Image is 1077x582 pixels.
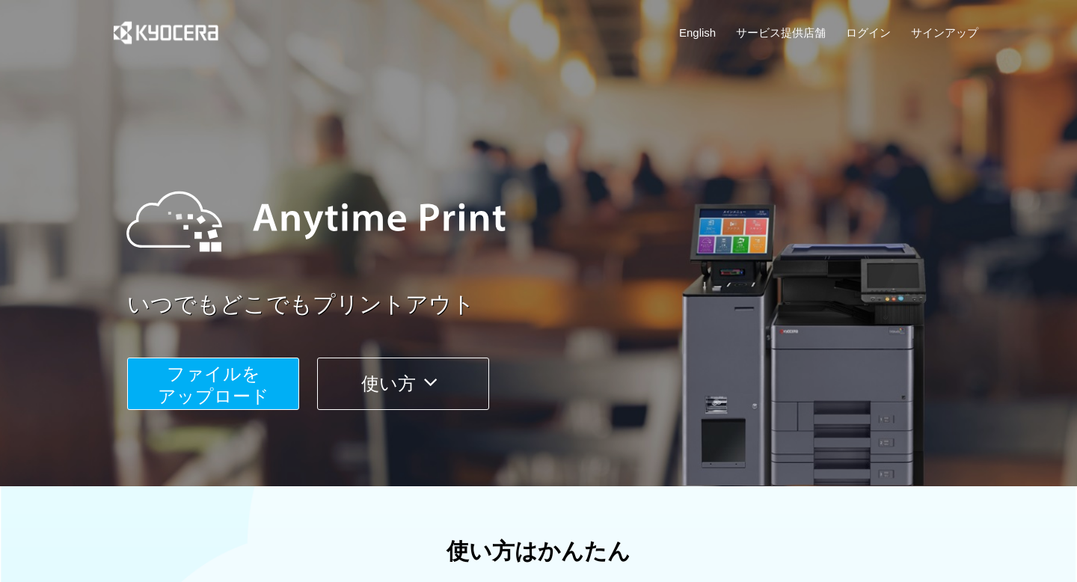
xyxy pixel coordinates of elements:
[158,364,269,406] span: ファイルを ​​アップロード
[127,289,987,321] a: いつでもどこでもプリントアウト
[911,25,978,40] a: サインアップ
[846,25,891,40] a: ログイン
[317,358,489,410] button: 使い方
[679,25,716,40] a: English
[127,358,299,410] button: ファイルを​​アップロード
[736,25,826,40] a: サービス提供店舗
